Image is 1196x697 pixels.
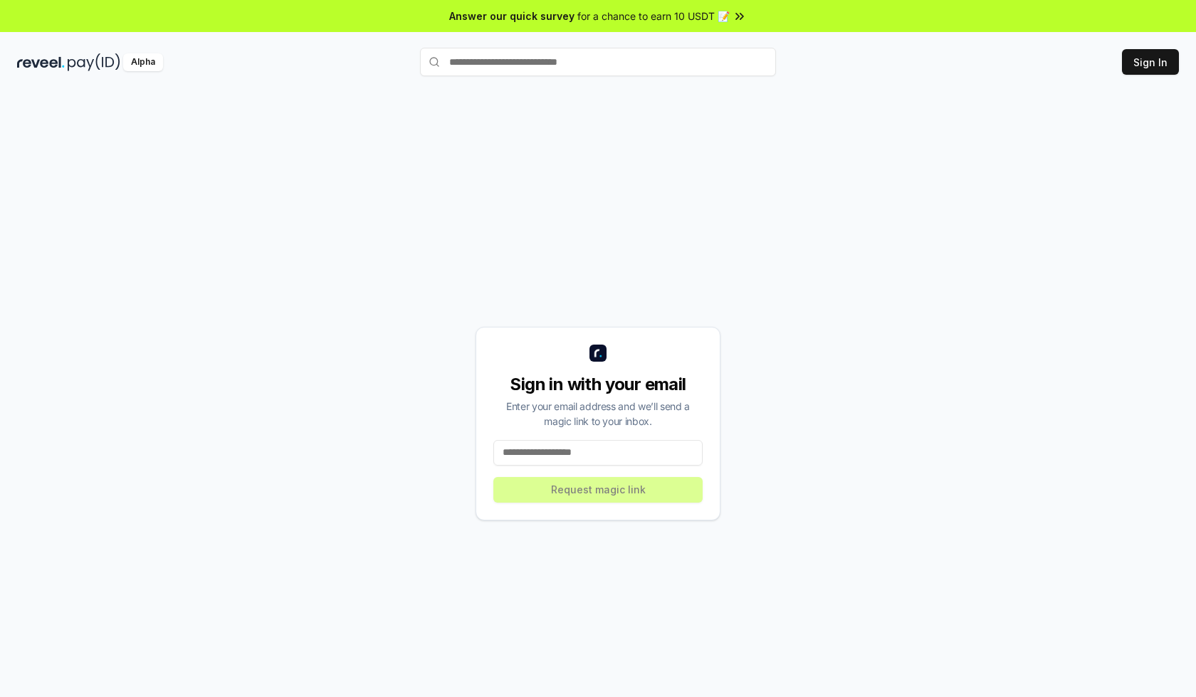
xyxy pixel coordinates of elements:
[493,373,703,396] div: Sign in with your email
[68,53,120,71] img: pay_id
[589,345,607,362] img: logo_small
[577,9,730,23] span: for a chance to earn 10 USDT 📝
[449,9,575,23] span: Answer our quick survey
[17,53,65,71] img: reveel_dark
[1122,49,1179,75] button: Sign In
[493,399,703,429] div: Enter your email address and we’ll send a magic link to your inbox.
[123,53,163,71] div: Alpha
